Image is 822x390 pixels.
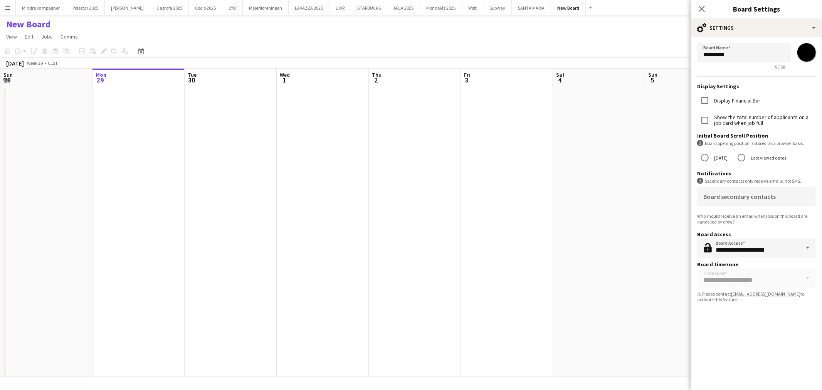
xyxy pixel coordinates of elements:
button: Mejeriforeningen [243,0,289,15]
button: Subway [483,0,512,15]
mat-label: Board secondary contacts [703,193,776,200]
a: View [3,32,20,42]
span: Mon [96,71,106,78]
span: 5 [647,76,657,84]
span: 29 [94,76,106,84]
span: 4 [555,76,565,84]
span: Sun [3,71,13,78]
button: New Board [551,0,586,15]
div: Secondary contacts only receive emails, not SMS. [697,178,816,184]
button: SANTA MARIA [512,0,551,15]
h3: Notifications [697,170,816,177]
span: View [6,33,17,40]
span: Jobs [41,33,53,40]
div: Board opening position is stored on a browser basis. [697,140,816,146]
span: Comms [61,33,78,40]
span: Sun [648,71,657,78]
span: Thu [372,71,382,78]
div: [DATE] [6,59,24,67]
span: 30 [187,76,197,84]
span: Fri [464,71,470,78]
span: 3 [463,76,470,84]
button: Cocio 2025 [189,0,222,15]
button: [PERSON_NAME] [105,0,150,15]
label: Show the total number of applicants on a job card when job full [713,114,816,126]
label: Last viewed dates [749,152,786,164]
div: Who should receive an email when jobs on this board are cancelled by crew? [697,213,816,225]
button: BYD [222,0,243,15]
span: Wed [280,71,290,78]
h1: New Board [6,18,51,30]
h3: Board timezone [697,261,816,268]
div: ⚠ Please contact to activate this feature [697,291,816,303]
a: Jobs [38,32,56,42]
label: [DATE] [713,152,728,164]
a: Comms [57,32,81,42]
span: 28 [2,76,13,84]
button: Mondeléz 2025 [420,0,462,15]
span: 1 [279,76,290,84]
span: Sat [556,71,565,78]
span: Edit [25,33,34,40]
button: ARLA 2025 [387,0,420,15]
h3: Board Access [697,231,816,238]
button: LAVAZZA 2025 [289,0,329,15]
a: Edit [22,32,37,42]
span: 2 [371,76,382,84]
h3: Display Settings [697,83,816,90]
button: Mindre kampagner [16,0,66,15]
button: L'OR [329,0,351,15]
a: [EMAIL_ADDRESS][DOMAIN_NAME] [731,291,800,297]
button: Dagrofa 2025 [150,0,189,15]
h3: Board Settings [691,4,822,14]
span: Tue [188,71,197,78]
div: Settings [691,18,822,37]
button: STARBUCKS [351,0,387,15]
label: Display Financial Bar [713,98,760,104]
button: Wolt [462,0,483,15]
span: Week 39 [25,60,45,66]
button: Polestar 2025 [66,0,105,15]
span: 9 / 60 [769,64,791,70]
h3: Initial Board Scroll Position [697,132,816,139]
div: CEST [48,60,58,66]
